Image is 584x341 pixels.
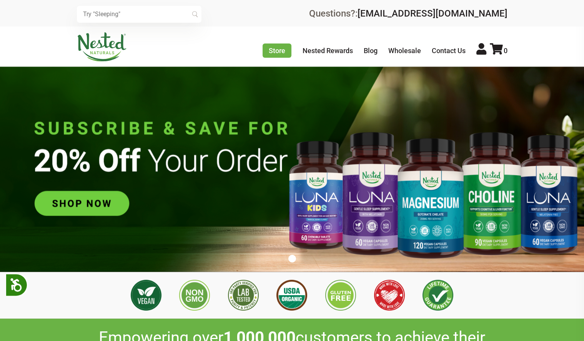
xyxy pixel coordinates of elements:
a: Store [263,43,291,58]
a: 0 [490,47,507,55]
button: 1 of 1 [288,255,296,262]
img: Made with Love [374,280,405,311]
img: 3rd Party Lab Tested [228,280,259,311]
div: Questions?: [309,9,507,18]
img: Lifetime Guarantee [423,280,453,311]
img: Nested Naturals [77,32,127,62]
a: Wholesale [388,47,421,55]
input: Try "Sleeping" [77,6,201,23]
img: USDA Organic [276,280,307,311]
img: Non GMO [179,280,210,311]
a: Nested Rewards [303,47,353,55]
img: Gluten Free [325,280,356,311]
a: Contact Us [432,47,466,55]
span: 0 [504,47,507,55]
a: Blog [364,47,378,55]
a: [EMAIL_ADDRESS][DOMAIN_NAME] [358,8,507,19]
img: Vegan [131,280,161,311]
